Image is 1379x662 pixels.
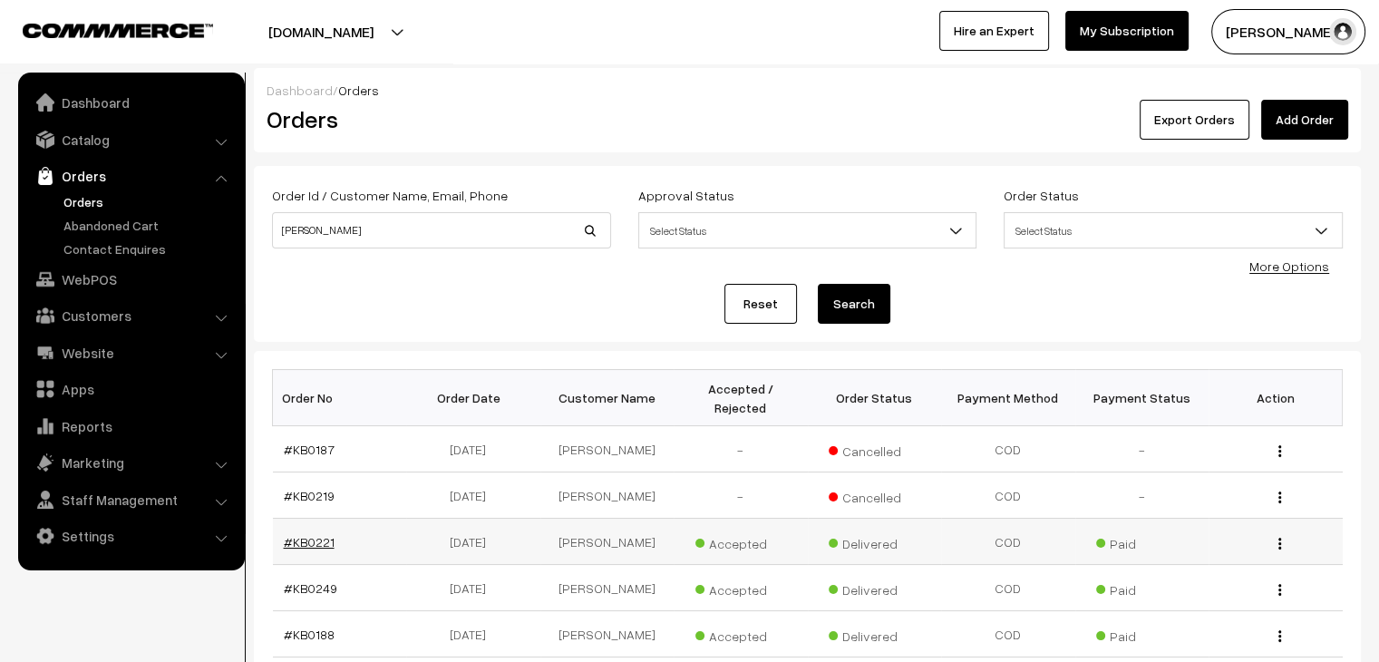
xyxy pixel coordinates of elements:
[1209,370,1343,426] th: Action
[1096,576,1187,599] span: Paid
[59,216,238,235] a: Abandoned Cart
[23,86,238,119] a: Dashboard
[829,576,919,599] span: Delivered
[1278,584,1281,596] img: Menu
[1278,538,1281,550] img: Menu
[29,29,44,44] img: logo_orange.svg
[1140,100,1249,140] button: Export Orders
[639,215,976,247] span: Select Status
[674,472,808,519] td: -
[23,24,213,37] img: COMMMERCE
[49,105,63,120] img: tab_domain_overview_orange.svg
[1261,100,1348,140] a: Add Order
[272,186,508,205] label: Order Id / Customer Name, Email, Phone
[284,580,337,596] a: #KB0249
[540,519,675,565] td: [PERSON_NAME]
[406,426,540,472] td: [DATE]
[29,47,44,62] img: website_grey.svg
[941,472,1075,519] td: COD
[695,530,786,553] span: Accepted
[1065,11,1189,51] a: My Subscription
[59,239,238,258] a: Contact Enquires
[941,370,1075,426] th: Payment Method
[1211,9,1365,54] button: [PERSON_NAME]…
[51,29,89,44] div: v 4.0.25
[180,105,195,120] img: tab_keywords_by_traffic_grey.svg
[540,426,675,472] td: [PERSON_NAME]
[272,212,611,248] input: Order Id / Customer Name / Customer Email / Customer Phone
[1096,530,1187,553] span: Paid
[941,611,1075,657] td: COD
[638,212,977,248] span: Select Status
[23,263,238,296] a: WebPOS
[23,123,238,156] a: Catalog
[540,611,675,657] td: [PERSON_NAME]
[1278,630,1281,642] img: Menu
[724,284,797,324] a: Reset
[829,437,919,461] span: Cancelled
[939,11,1049,51] a: Hire an Expert
[69,107,162,119] div: Domain Overview
[273,370,407,426] th: Order No
[829,622,919,646] span: Delivered
[941,519,1075,565] td: COD
[47,47,199,62] div: Domain: [DOMAIN_NAME]
[695,576,786,599] span: Accepted
[284,442,335,457] a: #KB0187
[1249,258,1329,274] a: More Options
[818,284,890,324] button: Search
[267,81,1348,100] div: /
[406,611,540,657] td: [DATE]
[23,373,238,405] a: Apps
[267,105,609,133] h2: Orders
[338,83,379,98] span: Orders
[1096,622,1187,646] span: Paid
[406,519,540,565] td: [DATE]
[1329,18,1356,45] img: user
[59,192,238,211] a: Orders
[406,472,540,519] td: [DATE]
[406,565,540,611] td: [DATE]
[674,370,808,426] th: Accepted / Rejected
[638,186,734,205] label: Approval Status
[808,370,942,426] th: Order Status
[406,370,540,426] th: Order Date
[1004,212,1343,248] span: Select Status
[674,426,808,472] td: -
[23,299,238,332] a: Customers
[23,18,181,40] a: COMMMERCE
[695,622,786,646] span: Accepted
[23,410,238,443] a: Reports
[1004,186,1079,205] label: Order Status
[200,107,306,119] div: Keywords by Traffic
[1005,215,1342,247] span: Select Status
[540,370,675,426] th: Customer Name
[284,534,335,550] a: #KB0221
[284,488,335,503] a: #KB0219
[829,530,919,553] span: Delivered
[1278,492,1281,503] img: Menu
[1278,445,1281,457] img: Menu
[23,446,238,479] a: Marketing
[941,565,1075,611] td: COD
[540,565,675,611] td: [PERSON_NAME]
[23,483,238,516] a: Staff Management
[267,83,333,98] a: Dashboard
[1075,370,1209,426] th: Payment Status
[941,426,1075,472] td: COD
[829,483,919,507] span: Cancelled
[1075,472,1209,519] td: -
[23,520,238,552] a: Settings
[205,9,437,54] button: [DOMAIN_NAME]
[1075,426,1209,472] td: -
[284,627,335,642] a: #KB0188
[23,336,238,369] a: Website
[23,160,238,192] a: Orders
[540,472,675,519] td: [PERSON_NAME]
